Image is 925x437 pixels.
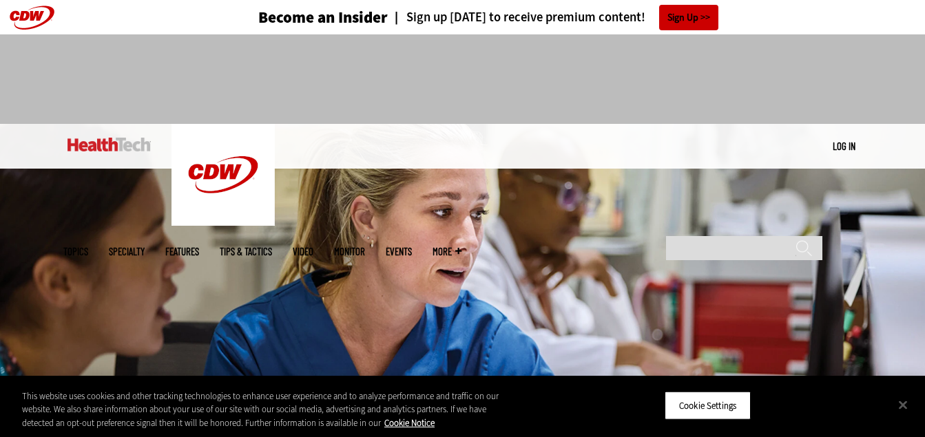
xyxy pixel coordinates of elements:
span: Specialty [109,246,145,257]
a: Tips & Tactics [220,246,272,257]
img: Home [172,124,275,226]
a: MonITor [334,246,365,257]
div: User menu [833,139,855,153]
span: Topics [63,246,88,257]
a: CDW [172,215,275,229]
span: More [433,246,461,257]
a: Sign up [DATE] to receive premium content! [388,11,645,24]
button: Close [888,390,918,420]
a: Become an Insider [207,10,388,25]
a: Events [386,246,412,257]
a: More information about your privacy [384,417,435,429]
img: Home [67,138,151,151]
a: Sign Up [659,5,718,30]
a: Log in [833,140,855,152]
div: This website uses cookies and other tracking technologies to enhance user experience and to analy... [22,390,509,430]
a: Video [293,246,313,257]
iframe: advertisement [212,48,714,110]
a: Features [165,246,199,257]
button: Cookie Settings [665,391,751,420]
h3: Become an Insider [258,10,388,25]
